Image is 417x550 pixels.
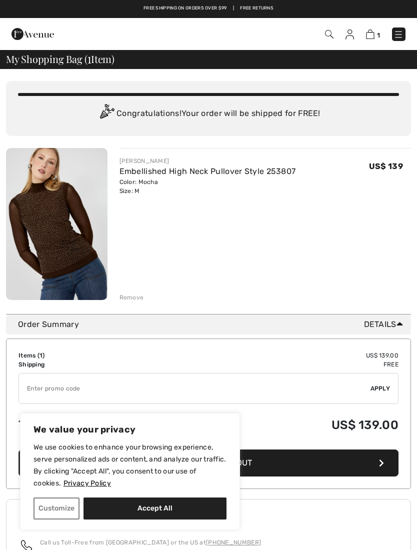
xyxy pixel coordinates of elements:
[19,373,370,403] input: Promo code
[240,5,273,12] a: Free Returns
[18,360,157,369] td: Shipping
[83,497,226,519] button: Accept All
[33,497,79,519] button: Customize
[6,148,107,300] img: Embellished High Neck Pullover Style 253807
[119,166,296,176] a: Embellished High Neck Pullover Style 253807
[18,449,398,476] button: Proceed to Checkout
[96,104,116,124] img: Congratulation2.svg
[325,30,333,38] img: Search
[157,408,398,442] td: US$ 139.00
[20,413,240,530] div: We value your privacy
[33,441,226,489] p: We use cookies to enhance your browsing experience, serve personalized ads or content, and analyz...
[119,177,296,195] div: Color: Mocha Size: M
[11,24,54,44] img: 1ère Avenue
[377,31,380,39] span: 1
[11,28,54,38] a: 1ère Avenue
[63,478,111,488] a: Privacy Policy
[18,351,157,360] td: Items ( )
[366,29,374,39] img: Shopping Bag
[143,5,227,12] a: Free shipping on orders over $99
[393,29,403,39] img: Menu
[157,351,398,360] td: US$ 139.00
[119,293,144,302] div: Remove
[18,318,407,330] div: Order Summary
[39,352,42,359] span: 1
[345,29,354,39] img: My Info
[87,51,91,64] span: 1
[157,360,398,369] td: Free
[206,539,261,546] a: [PHONE_NUMBER]
[369,161,403,171] span: US$ 139
[119,156,296,165] div: [PERSON_NAME]
[370,384,390,393] span: Apply
[364,318,407,330] span: Details
[6,54,114,64] span: My Shopping Bag ( Item)
[233,5,234,12] span: |
[366,28,380,40] a: 1
[18,104,399,124] div: Congratulations! Your order will be shipped for FREE!
[40,538,261,547] p: Call us Toll-Free from [GEOGRAPHIC_DATA] or the US at
[33,423,226,435] p: We value your privacy
[18,408,157,442] td: Total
